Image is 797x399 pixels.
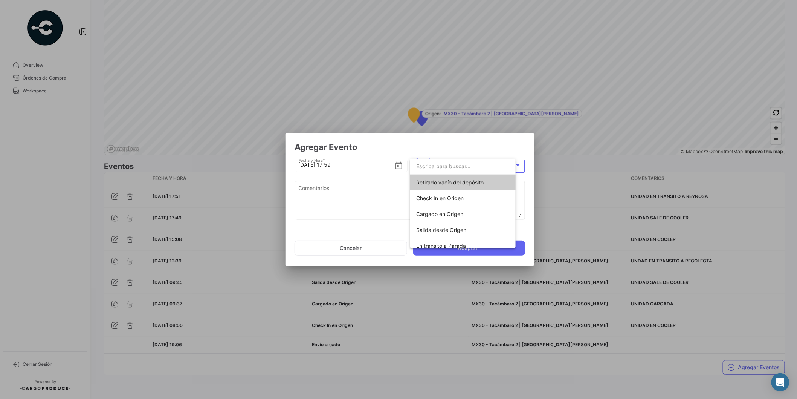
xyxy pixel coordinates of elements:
span: En tránsito a Parada [416,242,466,249]
span: Check In en Origen [416,195,464,201]
div: Abrir Intercom Messenger [771,373,789,391]
input: dropdown search [410,158,516,174]
span: Salida desde Origen [416,227,466,233]
span: Cargado en Origen [416,211,463,217]
span: Retirado vacío del depósito [416,179,484,186]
